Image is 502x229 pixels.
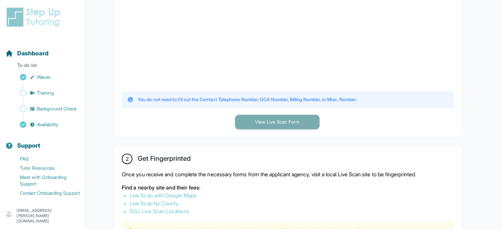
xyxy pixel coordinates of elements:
[138,155,191,165] h2: Get Fingerprinted
[17,49,49,58] span: Dashboard
[5,120,84,129] a: Availability
[130,192,196,199] a: Live Scan with Google Maps
[37,74,51,80] span: Waiver
[37,121,58,128] span: Availability
[235,115,319,129] button: View Live Scan Form
[5,88,84,98] a: Training
[17,141,41,150] span: Support
[37,90,54,96] span: Training
[130,208,189,215] a: DOJ Live Scan Locations
[5,188,84,198] a: Contact Onboarding Support
[17,208,79,224] p: [EMAIL_ADDRESS][PERSON_NAME][DOMAIN_NAME]
[5,173,84,188] a: Meet with Onboarding Support
[5,49,49,58] a: Dashboard
[5,104,84,113] a: Background Check
[235,118,319,125] a: View Live Scan Form
[37,105,77,112] span: Background Check
[122,184,454,191] p: Find a nearby site and their fees:
[5,208,79,224] button: [EMAIL_ADDRESS][PERSON_NAME][DOMAIN_NAME]
[5,154,84,163] a: FAQ
[125,155,128,163] span: 2
[5,163,84,173] a: Tutor Resources
[5,7,64,28] img: logo
[3,130,82,153] button: Support
[5,72,84,82] a: Waiver
[138,96,357,103] p: You do not need to fill out the Contact Telephone Number, OCA Number, Billing Number, or Misc. Nu...
[3,62,82,71] p: To-do list
[3,38,82,61] button: Dashboard
[122,170,454,178] p: Once you receive and complete the necessary forms from the applicant agency, visit a local Live S...
[130,200,178,207] a: Live Scan by County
